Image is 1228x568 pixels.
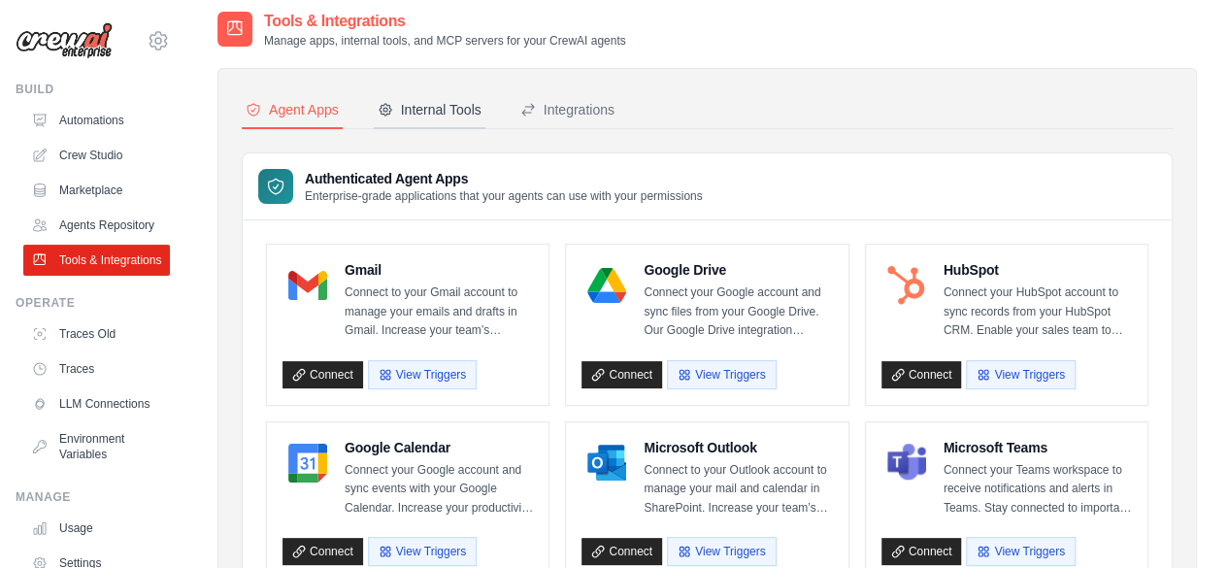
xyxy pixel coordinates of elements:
button: View Triggers [368,360,477,389]
p: Connect your Google account and sync files from your Google Drive. Our Google Drive integration e... [644,284,832,341]
a: Connect [881,361,962,388]
a: Environment Variables [23,423,170,470]
h3: Authenticated Agent Apps [305,169,703,188]
button: View Triggers [667,360,776,389]
p: Connect your HubSpot account to sync records from your HubSpot CRM. Enable your sales team to clo... [944,284,1132,341]
a: Crew Studio [23,140,170,171]
img: Microsoft Teams Logo [887,444,926,483]
a: Connect [581,361,662,388]
p: Connect your Google account and sync events with your Google Calendar. Increase your productivity... [345,461,533,518]
div: Build [16,82,170,97]
a: Automations [23,105,170,136]
h4: Microsoft Teams [944,438,1132,457]
a: Connect [881,538,962,565]
button: View Triggers [368,537,477,566]
button: View Triggers [966,537,1075,566]
button: Agent Apps [242,92,343,129]
p: Enterprise-grade applications that your agents can use with your permissions [305,188,703,204]
div: Manage [16,489,170,505]
img: Google Drive Logo [587,266,626,305]
a: Connect [282,361,363,388]
img: Gmail Logo [288,266,327,305]
div: Internal Tools [378,100,481,119]
p: Manage apps, internal tools, and MCP servers for your CrewAI agents [264,33,626,49]
a: Marketplace [23,175,170,206]
a: Usage [23,513,170,544]
h4: Gmail [345,260,533,280]
button: Integrations [516,92,618,129]
h4: Google Calendar [345,438,533,457]
p: Connect to your Gmail account to manage your emails and drafts in Gmail. Increase your team’s pro... [345,284,533,341]
img: Microsoft Outlook Logo [587,444,626,483]
a: Agents Repository [23,210,170,241]
a: Connect [282,538,363,565]
img: HubSpot Logo [887,266,926,305]
h4: Google Drive [644,260,832,280]
img: Google Calendar Logo [288,444,327,483]
a: Traces [23,353,170,384]
h4: HubSpot [944,260,1132,280]
p: Connect to your Outlook account to manage your mail and calendar in SharePoint. Increase your tea... [644,461,832,518]
div: Integrations [520,100,614,119]
button: View Triggers [667,537,776,566]
a: Tools & Integrations [23,245,170,276]
h2: Tools & Integrations [264,10,626,33]
div: Agent Apps [246,100,339,119]
p: Connect your Teams workspace to receive notifications and alerts in Teams. Stay connected to impo... [944,461,1132,518]
button: Internal Tools [374,92,485,129]
a: LLM Connections [23,388,170,419]
img: Logo [16,22,113,59]
button: View Triggers [966,360,1075,389]
a: Connect [581,538,662,565]
a: Traces Old [23,318,170,350]
h4: Microsoft Outlook [644,438,832,457]
div: Operate [16,295,170,311]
